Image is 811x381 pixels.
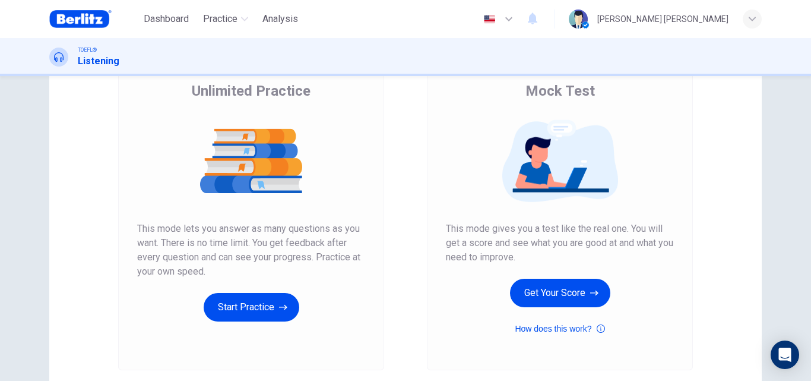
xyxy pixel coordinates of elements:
img: Berlitz Brasil logo [49,7,112,31]
span: Unlimited Practice [192,81,311,100]
button: Dashboard [139,8,194,30]
img: en [482,15,497,24]
button: Analysis [258,8,303,30]
span: TOEFL® [78,46,97,54]
span: Dashboard [144,12,189,26]
span: This mode lets you answer as many questions as you want. There is no time limit. You get feedback... [137,222,365,279]
span: Practice [203,12,237,26]
div: [PERSON_NAME] [PERSON_NAME] [597,12,728,26]
button: Practice [198,8,253,30]
button: Start Practice [204,293,299,322]
button: Get Your Score [510,279,610,307]
img: Profile picture [569,10,588,29]
h1: Listening [78,54,119,68]
div: Open Intercom Messenger [771,341,799,369]
a: Berlitz Brasil logo [49,7,139,31]
span: Analysis [262,12,298,26]
span: This mode gives you a test like the real one. You will get a score and see what you are good at a... [446,222,674,265]
button: How does this work? [515,322,604,336]
span: Mock Test [525,81,595,100]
